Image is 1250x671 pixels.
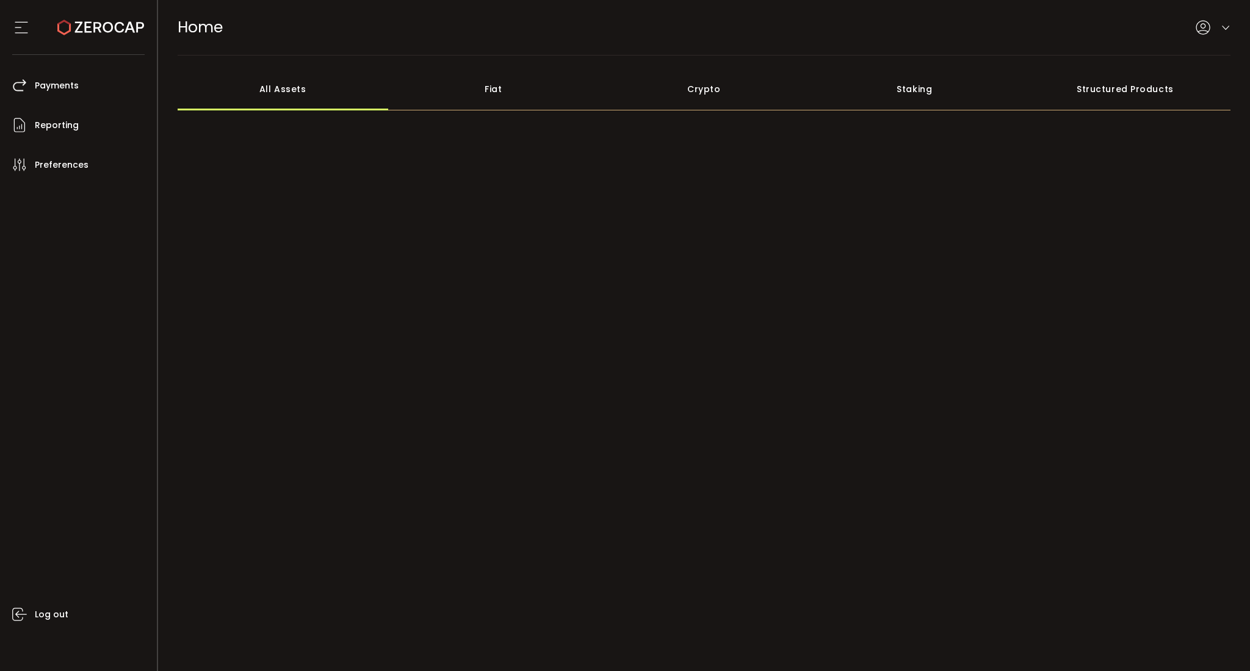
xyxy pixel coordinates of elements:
[1020,68,1230,110] div: Structured Products
[35,77,79,95] span: Payments
[178,68,388,110] div: All Assets
[178,16,223,38] span: Home
[809,68,1020,110] div: Staking
[599,68,809,110] div: Crypto
[35,156,89,174] span: Preferences
[35,606,68,623] span: Log out
[35,117,79,134] span: Reporting
[388,68,599,110] div: Fiat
